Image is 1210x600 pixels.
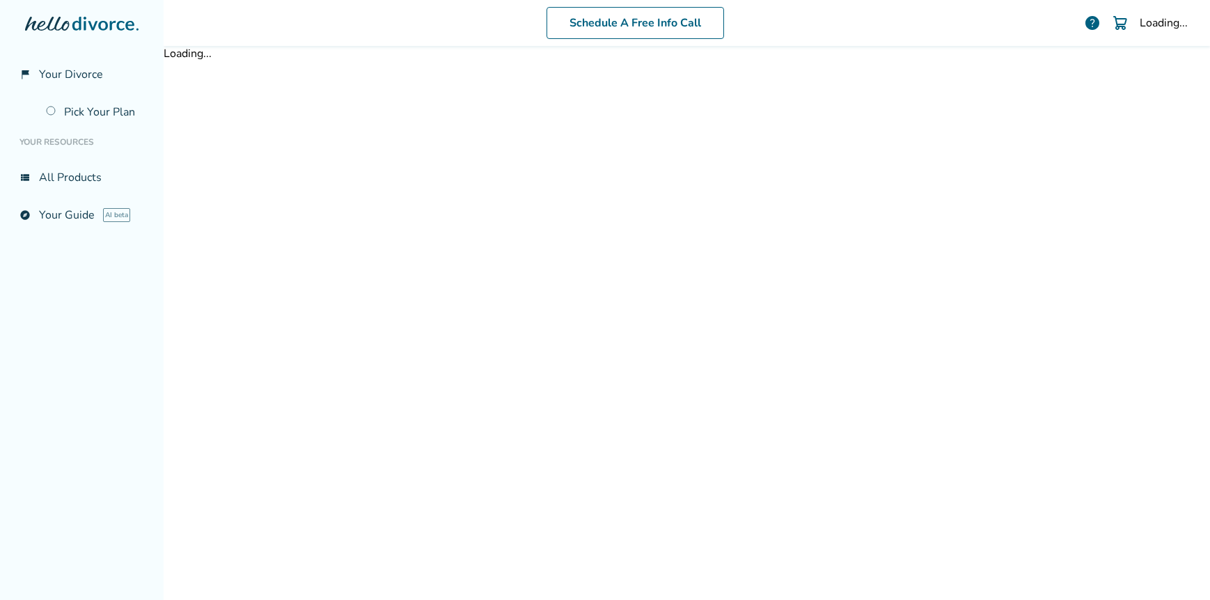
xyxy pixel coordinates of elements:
span: explore [19,210,31,221]
span: AI beta [103,208,130,222]
a: view_listAll Products [11,161,152,194]
span: view_list [19,172,31,183]
span: Your Divorce [39,67,103,82]
a: exploreYour GuideAI beta [11,199,152,231]
a: Pick Your Plan [38,96,152,128]
img: Cart [1112,15,1129,31]
div: Loading... [164,46,1210,61]
span: flag_2 [19,69,31,80]
a: Schedule A Free Info Call [547,7,724,39]
li: Your Resources [11,128,152,156]
a: help [1084,15,1101,31]
div: Loading... [1140,15,1188,31]
a: flag_2Your Divorce [11,58,152,90]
